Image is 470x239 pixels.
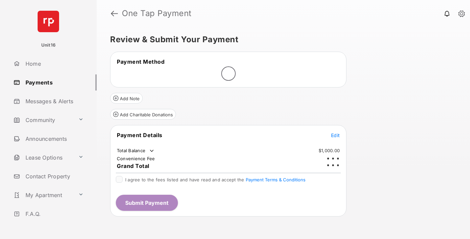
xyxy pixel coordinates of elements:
[11,131,97,147] a: Announcements
[38,11,59,32] img: svg+xml;base64,PHN2ZyB4bWxucz0iaHR0cDovL3d3dy53My5vcmcvMjAwMC9zdmciIHdpZHRoPSI2NCIgaGVpZ2h0PSI2NC...
[110,109,176,120] button: Add Charitable Donations
[11,150,76,166] a: Lease Options
[110,93,143,104] button: Add Note
[110,36,451,44] h5: Review & Submit Your Payment
[117,58,164,65] span: Payment Method
[116,195,178,211] button: Submit Payment
[41,42,56,49] p: Unit16
[117,163,149,169] span: Grand Total
[11,187,76,203] a: My Apartment
[11,93,97,109] a: Messages & Alerts
[331,132,340,138] span: Edit
[117,132,162,138] span: Payment Details
[246,177,305,182] button: I agree to the fees listed and have read and accept the
[11,74,97,91] a: Payments
[11,112,76,128] a: Community
[11,206,97,222] a: F.A.Q.
[11,56,97,72] a: Home
[331,132,340,138] button: Edit
[11,168,97,184] a: Contact Property
[116,147,155,154] td: Total Balance
[318,147,340,154] td: $1,000.00
[116,156,155,162] td: Convenience Fee
[125,177,305,182] span: I agree to the fees listed and have read and accept the
[122,9,192,17] strong: One Tap Payment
